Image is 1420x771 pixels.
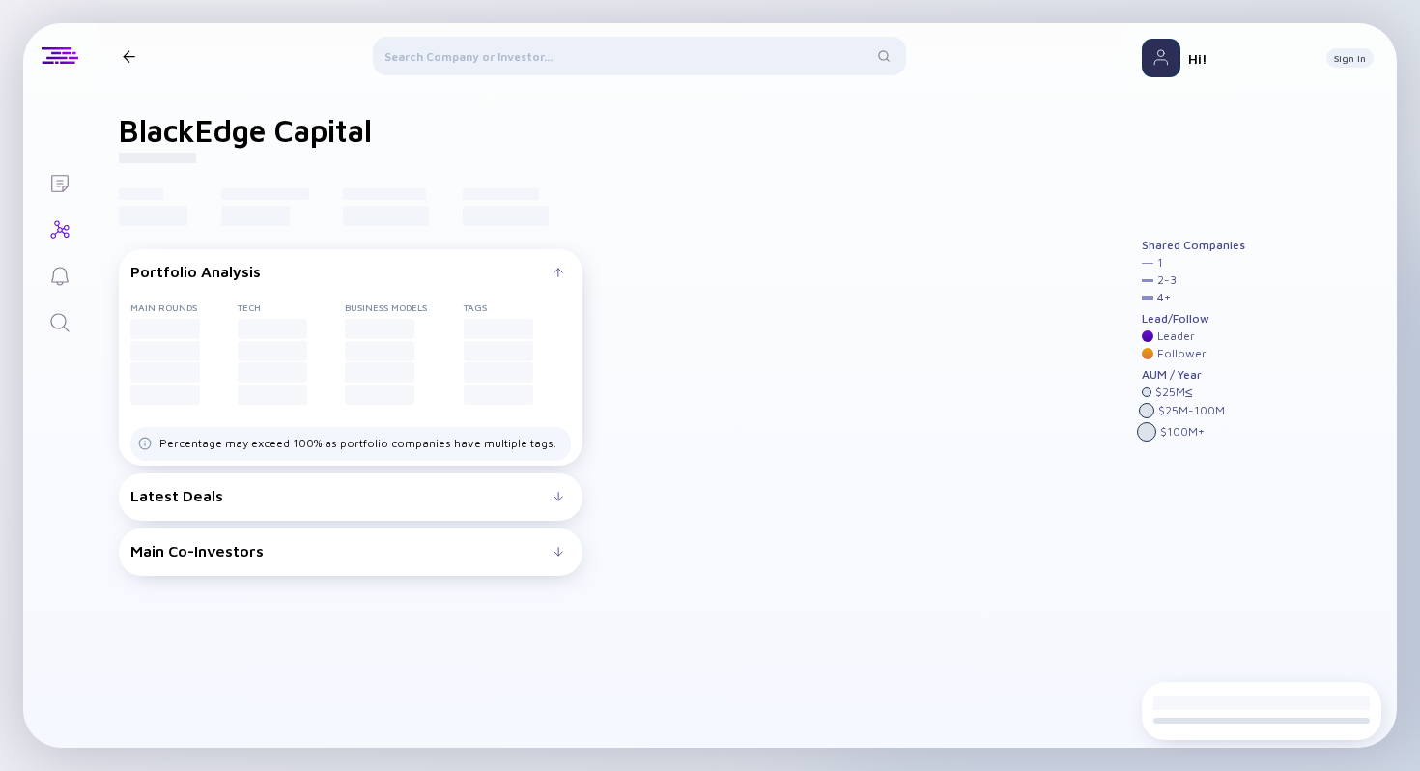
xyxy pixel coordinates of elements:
[1160,425,1205,439] div: $ 100M +
[464,301,571,313] div: Tags
[23,158,96,205] a: Lists
[1188,50,1311,67] div: Hi!
[1142,239,1245,252] div: Shared Companies
[1157,329,1195,343] div: Leader
[1142,312,1245,326] div: Lead/Follow
[1155,385,1193,399] div: $ 25M
[138,437,152,450] img: Tags Dislacimer info icon
[130,301,238,313] div: Main rounds
[130,542,554,559] div: Main Co-Investors
[119,112,372,149] h1: BlackEdge Capital
[159,437,556,451] div: Percentage may exceed 100% as portfolio companies have multiple tags.
[23,251,96,298] a: Reminders
[1142,39,1180,77] img: Profile Picture
[1157,273,1177,287] div: 2 - 3
[1157,256,1163,270] div: 1
[1158,404,1225,417] div: $ 25M - 100M
[1157,291,1171,304] div: 4 +
[23,298,96,344] a: Search
[345,301,465,313] div: Business Models
[1157,347,1207,360] div: Follower
[691,233,1047,543] img: graph-loading.svg
[130,263,554,280] div: Portfolio Analysis
[238,301,345,313] div: Tech
[1142,368,1245,382] div: AUM / Year
[1185,385,1193,399] div: ≤
[23,205,96,251] a: Investor Map
[130,487,554,504] div: Latest Deals
[1326,48,1374,68] button: Sign In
